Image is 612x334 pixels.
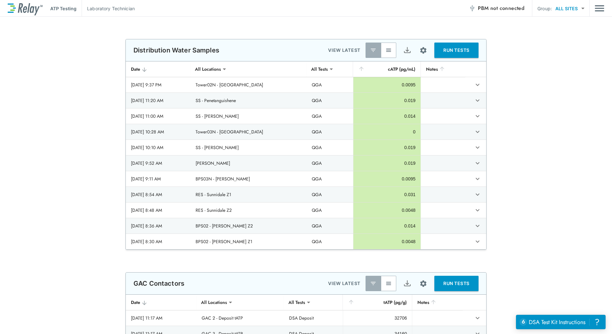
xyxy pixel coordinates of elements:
[472,158,483,169] button: expand row
[472,236,483,247] button: expand row
[133,46,219,54] p: Distribution Water Samples
[284,296,310,309] div: All Tests
[348,315,407,321] div: 32706
[87,5,135,12] p: Laboratory Technician
[190,63,225,76] div: All Locations
[348,298,407,306] div: tATP (pg/g)
[190,93,307,108] td: SS - Penetanguishene
[358,223,415,229] div: 0.014
[131,82,185,88] div: [DATE] 9:37 PM
[131,113,185,119] div: [DATE] 11:00 AM
[307,155,353,171] td: QGA
[466,2,527,15] button: PBM not connected
[328,280,360,287] p: VIEW LATEST
[434,43,479,58] button: RUN TESTS
[419,46,427,54] img: Settings Icon
[190,171,307,187] td: BPS03N - [PERSON_NAME]
[307,63,332,76] div: All Tests
[358,191,415,198] div: 0.031
[472,79,483,90] button: expand row
[131,191,185,198] div: [DATE] 8:54 AM
[307,124,353,139] td: QGA
[469,5,475,12] img: Offline Icon
[126,61,190,77] th: Date
[595,2,604,14] img: Drawer Icon
[8,2,43,15] img: LuminUltra Relay
[131,160,185,166] div: [DATE] 9:52 AM
[472,313,483,323] button: expand row
[358,176,415,182] div: 0.0095
[307,203,353,218] td: QGA
[358,144,415,151] div: 0.019
[190,140,307,155] td: SS - [PERSON_NAME]
[307,171,353,187] td: QGA
[358,82,415,88] div: 0.0095
[307,140,353,155] td: QGA
[415,42,432,59] button: Site setup
[307,218,353,234] td: QGA
[307,234,353,249] td: QGA
[472,126,483,137] button: expand row
[131,223,185,229] div: [DATE] 8:36 AM
[190,108,307,124] td: SS - [PERSON_NAME]
[131,97,185,104] div: [DATE] 11:20 AM
[126,295,197,310] th: Date
[131,207,185,213] div: [DATE] 8:48 AM
[358,129,415,135] div: 0
[131,129,185,135] div: [DATE] 10:28 AM
[472,220,483,231] button: expand row
[358,65,415,73] div: cATP (pg/mL)
[284,310,343,326] td: DSA Deposit
[426,65,460,73] div: Notes
[472,142,483,153] button: expand row
[472,189,483,200] button: expand row
[190,234,307,249] td: BPS02 - [PERSON_NAME] Z1
[472,205,483,216] button: expand row
[50,5,76,12] p: ATP Testing
[190,77,307,92] td: Tower02N - [GEOGRAPHIC_DATA]
[478,4,524,13] span: PBM
[399,276,415,291] button: Export
[307,93,353,108] td: QGA
[385,280,392,287] img: View All
[190,187,307,202] td: RES - Sunnidale Z1
[434,276,479,291] button: RUN TESTS
[131,315,191,321] div: [DATE] 11:17 AM
[415,275,432,292] button: Site setup
[358,238,415,245] div: 0.0048
[133,280,184,287] p: GAC Contactors
[131,144,185,151] div: [DATE] 10:10 AM
[516,315,606,329] iframe: Resource center
[307,108,353,124] td: QGA
[190,124,307,139] td: Tower03N - [GEOGRAPHIC_DATA]
[131,238,185,245] div: [DATE] 8:30 AM
[403,280,411,288] img: Export Icon
[328,46,360,54] p: VIEW LATEST
[358,160,415,166] div: 0.019
[399,43,415,58] button: Export
[472,95,483,106] button: expand row
[370,280,376,287] img: Latest
[131,176,185,182] div: [DATE] 9:11 AM
[385,47,392,53] img: View All
[472,111,483,122] button: expand row
[472,173,483,184] button: expand row
[126,61,486,250] table: sticky table
[419,280,427,288] img: Settings Icon
[190,155,307,171] td: [PERSON_NAME]
[358,207,415,213] div: 0.0048
[197,296,231,309] div: All Locations
[307,187,353,202] td: QGA
[190,218,307,234] td: BPS02 - [PERSON_NAME] Z2
[403,46,411,54] img: Export Icon
[358,113,415,119] div: 0.014
[190,203,307,218] td: RES - Sunnidale Z2
[358,97,415,104] div: 0.019
[595,2,604,14] button: Main menu
[197,310,284,326] td: GAC 2 - Deposit tATP
[370,47,376,53] img: Latest
[537,5,552,12] p: Group:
